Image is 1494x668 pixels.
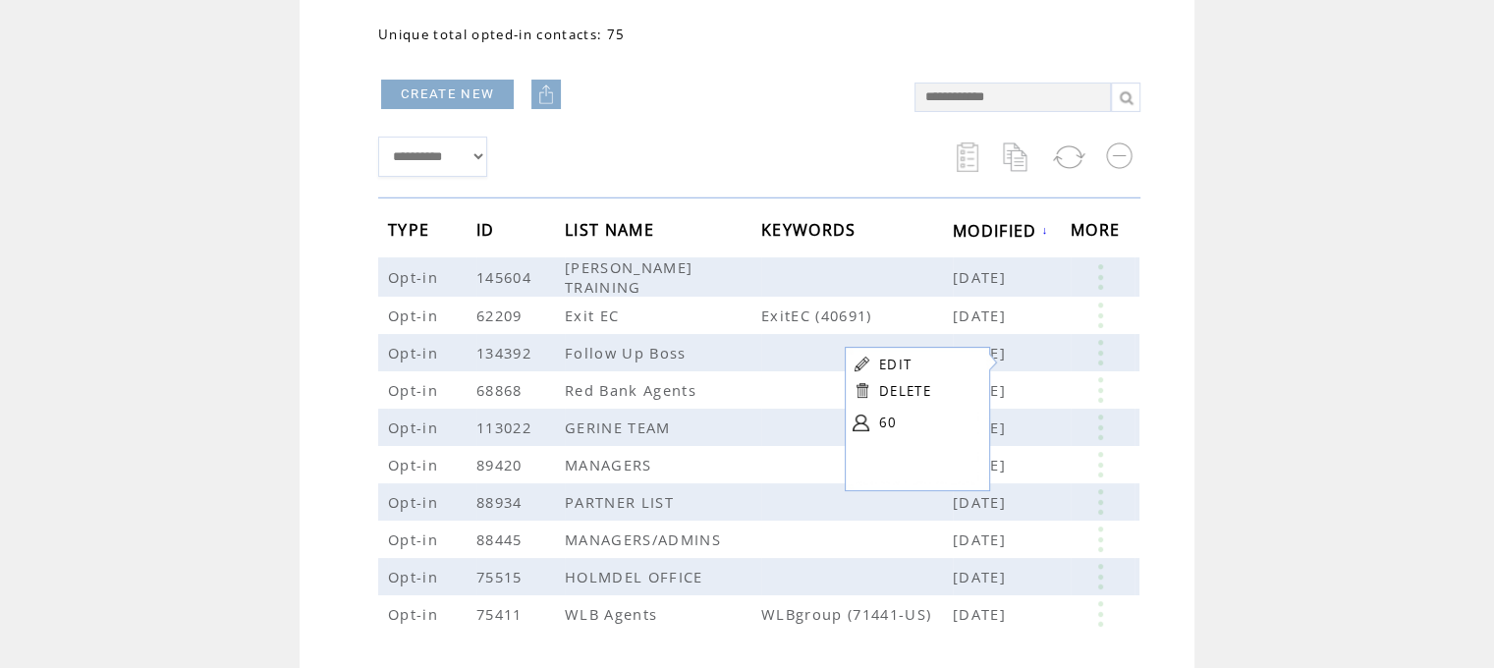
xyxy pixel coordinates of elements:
[476,417,536,437] span: 113022
[476,529,527,549] span: 88445
[388,306,443,325] span: Opt-in
[953,267,1011,287] span: [DATE]
[953,567,1011,586] span: [DATE]
[879,408,977,437] a: 60
[565,380,701,400] span: Red Bank Agents
[476,306,527,325] span: 62209
[536,84,556,104] img: upload.png
[476,214,500,250] span: ID
[388,567,443,586] span: Opt-in
[476,492,527,512] span: 88934
[476,380,527,400] span: 68868
[388,455,443,474] span: Opt-in
[388,267,443,287] span: Opt-in
[953,343,1011,362] span: [DATE]
[476,267,536,287] span: 145604
[953,529,1011,549] span: [DATE]
[565,214,659,250] span: LIST NAME
[879,382,931,400] a: DELETE
[953,215,1042,251] span: MODIFIED
[1071,214,1125,250] span: MORE
[565,224,659,236] a: LIST NAME
[476,224,500,236] a: ID
[378,26,625,43] span: Unique total opted-in contacts: 75
[381,80,514,109] a: CREATE NEW
[388,224,434,236] a: TYPE
[761,214,861,250] span: KEYWORDS
[761,604,953,624] span: WLBgroup (71441-US)
[761,306,953,325] span: ExitEC (40691)
[761,224,861,236] a: KEYWORDS
[565,604,662,624] span: WLB Agents
[388,214,434,250] span: TYPE
[388,380,443,400] span: Opt-in
[953,224,1049,236] a: MODIFIED↓
[565,257,692,297] span: [PERSON_NAME] TRAINING
[953,604,1011,624] span: [DATE]
[565,567,708,586] span: HOLMDEL OFFICE
[565,455,657,474] span: MANAGERS
[388,529,443,549] span: Opt-in
[388,492,443,512] span: Opt-in
[388,343,443,362] span: Opt-in
[388,604,443,624] span: Opt-in
[476,604,527,624] span: 75411
[476,567,527,586] span: 75515
[565,306,624,325] span: Exit EC
[476,343,536,362] span: 134392
[565,529,726,549] span: MANAGERS/ADMINS
[879,356,912,373] a: EDIT
[953,306,1011,325] span: [DATE]
[565,343,692,362] span: Follow Up Boss
[565,417,676,437] span: GERINE TEAM
[388,417,443,437] span: Opt-in
[476,455,527,474] span: 89420
[565,492,679,512] span: PARTNER LIST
